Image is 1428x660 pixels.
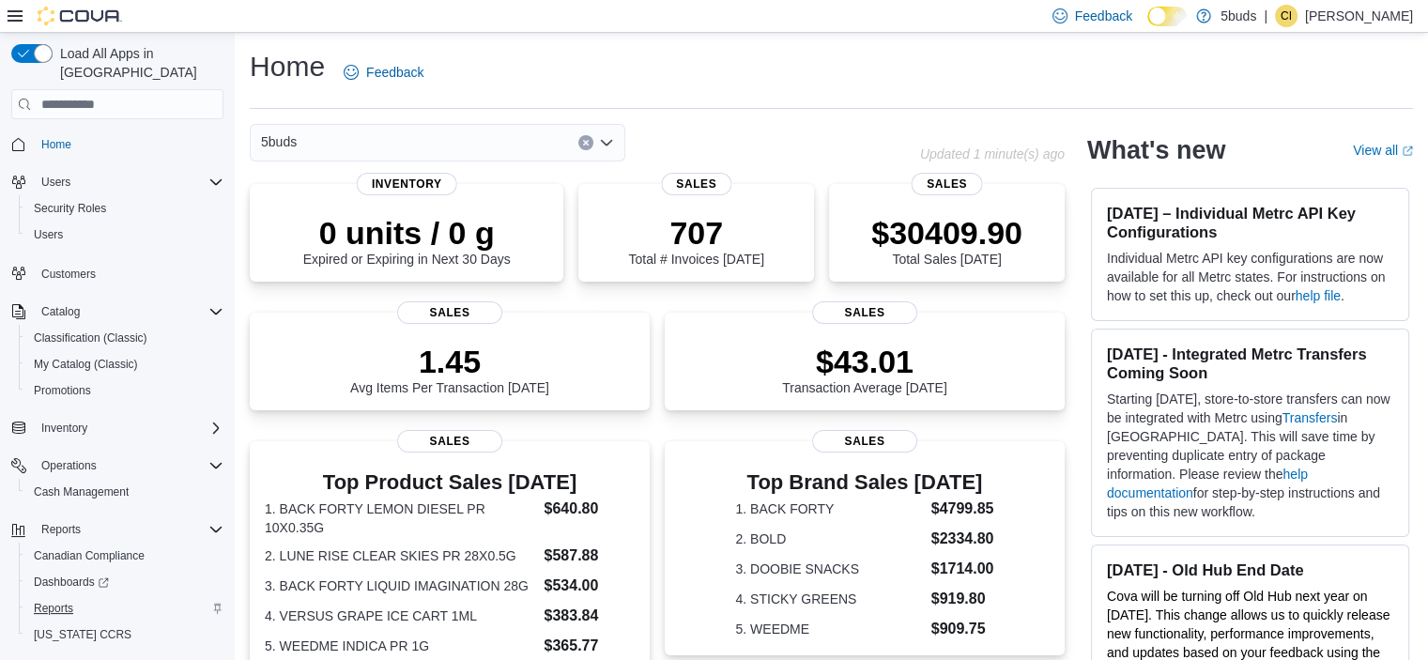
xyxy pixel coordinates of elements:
[26,545,152,567] a: Canadian Compliance
[544,545,634,567] dd: $587.88
[34,383,91,398] span: Promotions
[4,130,231,158] button: Home
[265,499,536,537] dt: 1. BACK FORTY LEMON DIESEL PR 10X0.35G
[661,173,731,195] span: Sales
[4,299,231,325] button: Catalog
[735,499,923,518] dt: 1. BACK FORTY
[26,597,81,620] a: Reports
[544,575,634,597] dd: $534.00
[812,301,917,324] span: Sales
[26,353,146,376] a: My Catalog (Classic)
[34,454,104,477] button: Operations
[265,576,536,595] dt: 3. BACK FORTY LIQUID IMAGINATION 28G
[599,135,614,150] button: Open list of options
[26,379,223,402] span: Promotions
[1402,146,1413,157] svg: External link
[931,618,994,640] dd: $909.75
[41,421,87,436] span: Inventory
[34,201,106,216] span: Security Roles
[41,522,81,537] span: Reports
[261,130,297,153] span: 5buds
[34,575,109,590] span: Dashboards
[920,146,1065,161] p: Updated 1 minute(s) ago
[34,627,131,642] span: [US_STATE] CCRS
[41,137,71,152] span: Home
[34,261,223,284] span: Customers
[350,343,549,395] div: Avg Items Per Transaction [DATE]
[1107,345,1393,382] h3: [DATE] - Integrated Metrc Transfers Coming Soon
[26,327,223,349] span: Classification (Classic)
[4,516,231,543] button: Reports
[1281,5,1292,27] span: CI
[26,223,223,246] span: Users
[34,330,147,345] span: Classification (Classic)
[26,223,70,246] a: Users
[19,222,231,248] button: Users
[931,528,994,550] dd: $2334.80
[26,379,99,402] a: Promotions
[931,558,994,580] dd: $1714.00
[34,300,87,323] button: Catalog
[26,481,223,503] span: Cash Management
[26,571,116,593] a: Dashboards
[34,133,79,156] a: Home
[871,214,1022,267] div: Total Sales [DATE]
[34,171,223,193] span: Users
[1075,7,1132,25] span: Feedback
[34,417,95,439] button: Inventory
[397,301,502,324] span: Sales
[26,353,223,376] span: My Catalog (Classic)
[26,197,114,220] a: Security Roles
[4,415,231,441] button: Inventory
[735,560,923,578] dt: 3. DOOBIE SNACKS
[782,343,947,395] div: Transaction Average [DATE]
[931,498,994,520] dd: $4799.85
[1282,410,1338,425] a: Transfers
[1087,135,1225,165] h2: What's new
[19,543,231,569] button: Canadian Compliance
[19,325,231,351] button: Classification (Classic)
[1107,204,1393,241] h3: [DATE] – Individual Metrc API Key Configurations
[34,548,145,563] span: Canadian Compliance
[628,214,763,252] p: 707
[26,623,139,646] a: [US_STATE] CCRS
[26,597,223,620] span: Reports
[735,620,923,638] dt: 5. WEEDME
[26,545,223,567] span: Canadian Compliance
[336,54,431,91] a: Feedback
[250,48,325,85] h1: Home
[34,484,129,499] span: Cash Management
[34,518,223,541] span: Reports
[265,637,536,655] dt: 5. WEEDME INDICA PR 1G
[26,623,223,646] span: Washington CCRS
[931,588,994,610] dd: $919.80
[4,259,231,286] button: Customers
[1147,7,1187,26] input: Dark Mode
[19,479,231,505] button: Cash Management
[26,327,155,349] a: Classification (Classic)
[544,605,634,627] dd: $383.84
[265,606,536,625] dt: 4. VERSUS GRAPE ICE CART 1ML
[26,197,223,220] span: Security Roles
[1107,390,1393,521] p: Starting [DATE], store-to-store transfers can now be integrated with Metrc using in [GEOGRAPHIC_D...
[34,454,223,477] span: Operations
[53,44,223,82] span: Load All Apps in [GEOGRAPHIC_DATA]
[4,453,231,479] button: Operations
[265,546,536,565] dt: 2. LUNE RISE CLEAR SKIES PR 28X0.5G
[735,530,923,548] dt: 2. BOLD
[397,430,502,453] span: Sales
[578,135,593,150] button: Clear input
[1107,249,1393,305] p: Individual Metrc API key configurations are now available for all Metrc states. For instructions ...
[41,267,96,282] span: Customers
[1305,5,1413,27] p: [PERSON_NAME]
[26,481,136,503] a: Cash Management
[19,622,231,648] button: [US_STATE] CCRS
[4,169,231,195] button: Users
[350,343,549,380] p: 1.45
[1353,143,1413,158] a: View allExternal link
[34,227,63,242] span: Users
[38,7,122,25] img: Cova
[34,417,223,439] span: Inventory
[34,263,103,285] a: Customers
[628,214,763,267] div: Total # Invoices [DATE]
